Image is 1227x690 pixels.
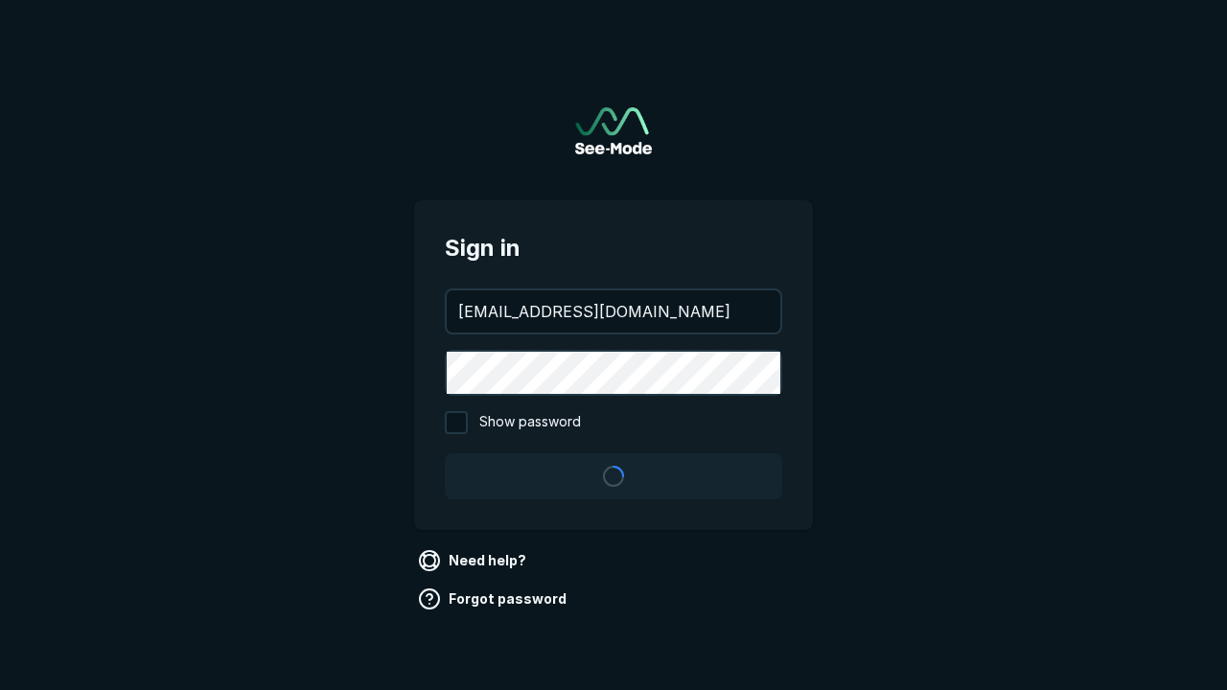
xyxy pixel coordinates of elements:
a: Forgot password [414,584,574,614]
span: Sign in [445,231,782,265]
input: your@email.com [447,290,780,333]
a: Need help? [414,545,534,576]
img: See-Mode Logo [575,107,652,154]
a: Go to sign in [575,107,652,154]
span: Show password [479,411,581,434]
